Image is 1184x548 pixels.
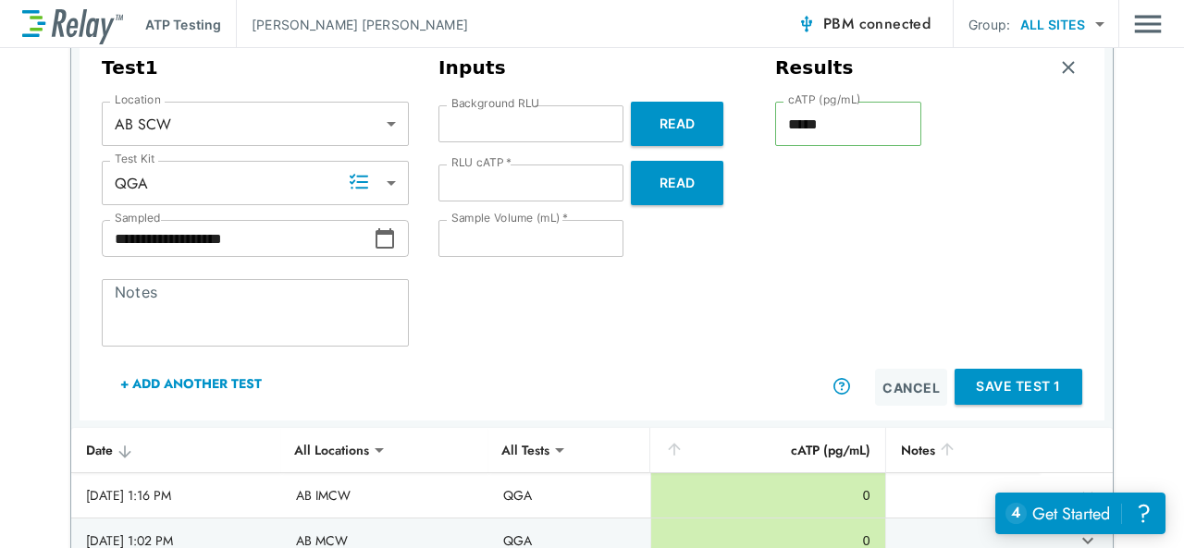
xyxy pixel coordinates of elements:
td: AB IMCW [281,473,489,518]
button: expand row [1072,480,1104,511]
th: Date [71,428,281,473]
div: [DATE] 1:16 PM [86,486,266,505]
img: Remove [1059,58,1078,77]
button: + Add Another Test [102,361,280,406]
button: Main menu [1134,6,1162,42]
img: Connected Icon [797,15,816,33]
p: [PERSON_NAME] [PERSON_NAME] [252,15,468,34]
div: cATP (pg/mL) [665,439,870,461]
label: Background RLU [451,97,539,110]
label: RLU cATP [451,156,512,169]
h3: Inputs [438,56,746,79]
div: AB SCW [102,105,409,142]
span: connected [859,13,931,34]
span: PBM [823,11,931,37]
div: All Locations [281,432,382,469]
img: LuminUltra Relay [22,5,123,44]
button: Read [631,161,723,205]
iframe: Resource center [995,493,1165,534]
td: QGA [488,473,649,518]
h3: Test 1 [102,56,409,79]
p: ATP Testing [145,15,221,34]
div: QGA [102,164,409,201]
label: Test Kit [115,152,155,165]
button: Cancel [875,369,947,406]
div: 0 [666,486,870,505]
label: cATP (pg/mL) [788,93,861,106]
div: All Tests [488,432,562,469]
img: Drawer Icon [1134,6,1162,42]
button: Read [631,102,723,146]
input: Choose date, selected date is Sep 30, 2025 [102,220,374,257]
p: Group: [968,15,1010,34]
div: Notes [901,439,1025,461]
button: PBM connected [790,6,938,43]
h3: Results [775,56,854,79]
button: Save Test 1 [955,369,1082,405]
label: Sampled [115,212,161,225]
label: Location [115,93,161,106]
label: Sample Volume (mL) [451,212,568,225]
